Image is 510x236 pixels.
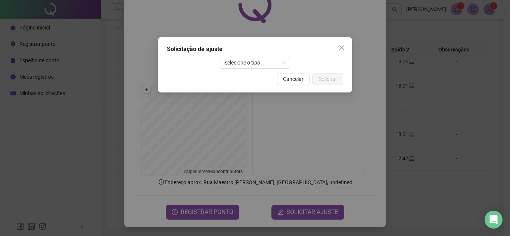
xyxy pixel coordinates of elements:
[224,57,286,68] span: Selecione o tipo
[339,45,345,51] span: close
[283,75,304,83] span: Cancelar
[277,73,310,85] button: Cancelar
[485,211,503,229] div: Open Intercom Messenger
[167,45,343,54] div: Solicitação de ajuste
[336,42,348,54] button: Close
[312,73,343,85] button: Solicitar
